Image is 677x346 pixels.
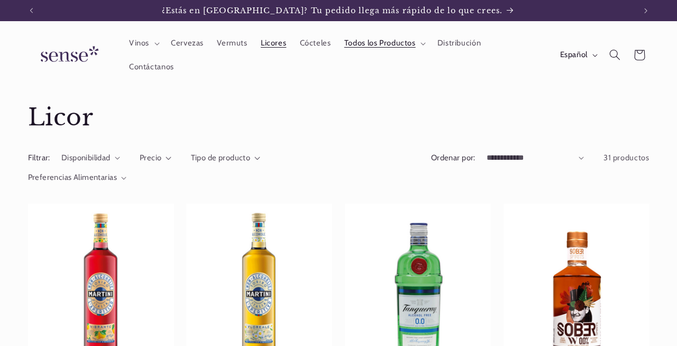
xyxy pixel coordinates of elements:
[261,38,286,48] span: Licores
[61,153,111,162] span: Disponibilidad
[191,153,251,162] span: Tipo de producto
[437,38,481,48] span: Distribución
[61,152,120,164] summary: Disponibilidad (0 seleccionado)
[28,172,127,184] summary: Preferencias Alimentarias (0 seleccionado)
[140,153,162,162] span: Precio
[122,32,164,55] summary: Vinos
[129,62,174,72] span: Contáctanos
[164,32,210,55] a: Cervezas
[122,55,180,78] a: Contáctanos
[129,38,149,48] span: Vinos
[431,153,475,162] label: Ordenar por:
[217,38,247,48] span: Vermuts
[191,152,260,164] summary: Tipo de producto (0 seleccionado)
[254,32,293,55] a: Licores
[603,153,649,162] span: 31 productos
[171,38,204,48] span: Cervezas
[211,32,254,55] a: Vermuts
[337,32,431,55] summary: Todos los Productos
[560,49,588,61] span: Español
[300,38,331,48] span: Cócteles
[28,152,50,164] h2: Filtrar:
[553,44,602,66] button: Español
[28,40,107,70] img: Sense
[162,6,502,15] span: ¿Estás en [GEOGRAPHIC_DATA]? Tu pedido llega más rápido de lo que crees.
[293,32,337,55] a: Cócteles
[344,38,416,48] span: Todos los Productos
[28,172,117,182] span: Preferencias Alimentarias
[24,36,112,75] a: Sense
[28,103,649,133] h1: Licor
[140,152,171,164] summary: Precio
[602,43,627,67] summary: Búsqueda
[431,32,488,55] a: Distribución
